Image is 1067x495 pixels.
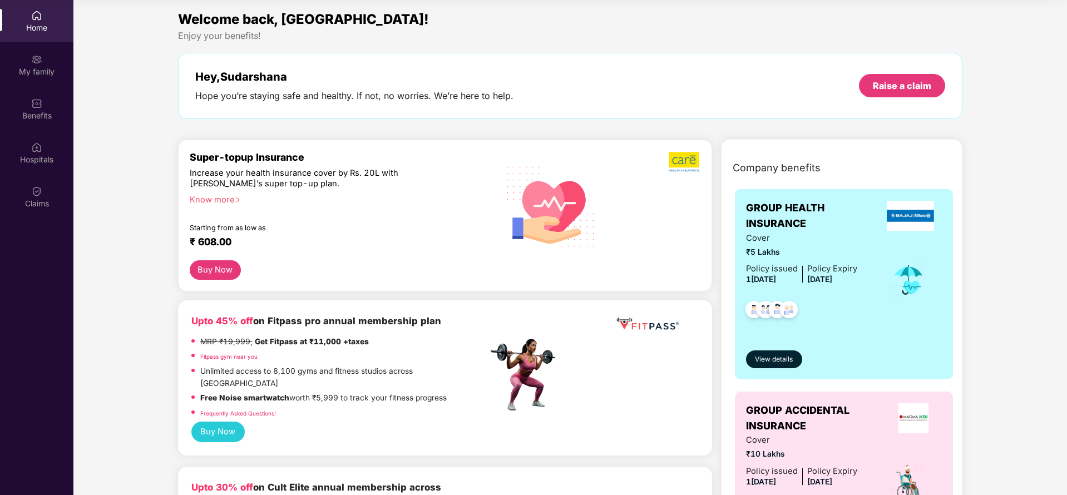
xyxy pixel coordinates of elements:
p: worth ₹5,999 to track your fitness progress [200,392,447,404]
img: svg+xml;base64,PHN2ZyB4bWxucz0iaHR0cDovL3d3dy53My5vcmcvMjAwMC9zdmciIHdpZHRoPSI0OC45NDMiIGhlaWdodD... [764,298,791,325]
img: svg+xml;base64,PHN2ZyBpZD0iQ2xhaW0iIHhtbG5zPSJodHRwOi8vd3d3LnczLm9yZy8yMDAwL3N2ZyIgd2lkdGg9IjIwIi... [31,186,42,197]
span: 1[DATE] [746,275,776,284]
button: View details [746,350,802,368]
span: [DATE] [807,477,832,486]
strong: Get Fitpass at ₹11,000 +taxes [255,337,369,346]
span: Cover [746,232,857,245]
div: Hey, Sudarshana [195,70,513,83]
img: svg+xml;base64,PHN2ZyBpZD0iQmVuZWZpdHMiIHhtbG5zPSJodHRwOi8vd3d3LnczLm9yZy8yMDAwL3N2ZyIgd2lkdGg9Ij... [31,98,42,109]
del: MRP ₹19,999, [200,337,253,346]
button: Buy Now [190,260,241,280]
span: [DATE] [807,275,832,284]
img: svg+xml;base64,PHN2ZyB4bWxucz0iaHR0cDovL3d3dy53My5vcmcvMjAwMC9zdmciIHhtbG5zOnhsaW5rPSJodHRwOi8vd3... [498,152,604,260]
span: Company benefits [733,160,821,176]
button: Buy Now [191,422,245,442]
div: Policy Expiry [807,263,857,275]
img: svg+xml;base64,PHN2ZyB4bWxucz0iaHR0cDovL3d3dy53My5vcmcvMjAwMC9zdmciIHdpZHRoPSI0OC45MTUiIGhlaWdodD... [752,298,779,325]
span: View details [755,354,793,365]
img: icon [891,261,927,298]
span: 1[DATE] [746,477,776,486]
span: ₹10 Lakhs [746,448,857,461]
img: b5dec4f62d2307b9de63beb79f102df3.png [669,151,700,172]
img: svg+xml;base64,PHN2ZyBpZD0iSG9tZSIgeG1sbnM9Imh0dHA6Ly93d3cudzMub3JnLzIwMDAvc3ZnIiB3aWR0aD0iMjAiIG... [31,10,42,21]
img: fpp.png [487,336,565,414]
a: Fitpass gym near you [200,353,258,360]
img: svg+xml;base64,PHN2ZyB4bWxucz0iaHR0cDovL3d3dy53My5vcmcvMjAwMC9zdmciIHdpZHRoPSI0OC45NDMiIGhlaWdodD... [775,298,803,325]
img: fppp.png [614,314,681,334]
div: Enjoy your benefits! [178,30,963,42]
strong: Free Noise smartwatch [200,393,289,402]
span: right [235,197,241,203]
img: svg+xml;base64,PHN2ZyB4bWxucz0iaHR0cDovL3d3dy53My5vcmcvMjAwMC9zdmciIHdpZHRoPSI0OC45NDMiIGhlaWdodD... [740,298,768,325]
a: Frequently Asked Questions! [200,410,276,417]
div: Super-topup Insurance [190,151,488,163]
p: Unlimited access to 8,100 gyms and fitness studios across [GEOGRAPHIC_DATA] [200,365,487,389]
span: Welcome back, [GEOGRAPHIC_DATA]! [178,11,429,27]
div: Policy Expiry [807,465,857,478]
div: Increase your health insurance cover by Rs. 20L with [PERSON_NAME]’s super top-up plan. [190,168,439,190]
div: ₹ 608.00 [190,236,477,249]
div: Raise a claim [873,80,931,92]
span: ₹5 Lakhs [746,246,857,259]
span: Cover [746,434,857,447]
b: Upto 30% off [191,482,253,493]
div: Policy issued [746,263,798,275]
img: svg+xml;base64,PHN2ZyBpZD0iSG9zcGl0YWxzIiB4bWxucz0iaHR0cDovL3d3dy53My5vcmcvMjAwMC9zdmciIHdpZHRoPS... [31,142,42,153]
span: GROUP ACCIDENTAL INSURANCE [746,403,885,434]
b: Upto 45% off [191,315,253,326]
div: Hope you’re staying safe and healthy. If not, no worries. We’re here to help. [195,90,513,102]
div: Starting from as low as [190,224,441,231]
img: insurerLogo [898,403,928,433]
span: GROUP HEALTH INSURANCE [746,200,879,232]
b: on Fitpass pro annual membership plan [191,315,441,326]
img: insurerLogo [887,201,935,231]
img: svg+xml;base64,PHN2ZyB3aWR0aD0iMjAiIGhlaWdodD0iMjAiIHZpZXdCb3g9IjAgMCAyMCAyMCIgZmlsbD0ibm9uZSIgeG... [31,54,42,65]
div: Policy issued [746,465,798,478]
div: Know more [190,195,481,202]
